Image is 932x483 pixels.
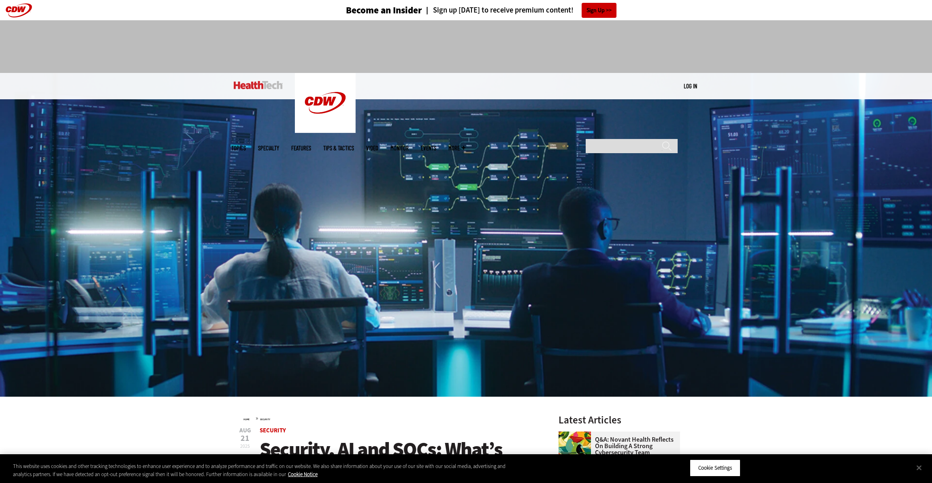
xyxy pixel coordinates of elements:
a: Sign Up [582,3,616,18]
span: 2025 [240,443,250,449]
a: Events [421,145,436,151]
div: User menu [684,82,697,90]
a: abstract illustration of a tree [559,432,595,438]
button: Close [910,459,928,477]
img: Home [295,73,356,133]
a: CDW [295,126,356,135]
div: This website uses cookies and other tracking technologies to enhance user experience and to analy... [13,462,513,478]
a: Become an Insider [316,6,422,15]
h3: Become an Insider [346,6,422,15]
a: MonITor [390,145,409,151]
span: Topics [231,145,246,151]
a: Log in [684,82,697,90]
a: Q&A: Novant Health Reflects on Building a Strong Cybersecurity Team [559,436,675,456]
img: abstract illustration of a tree [559,432,591,464]
span: More [448,145,465,151]
iframe: advertisement [319,28,614,65]
a: More information about your privacy [288,471,318,478]
a: Sign up [DATE] to receive premium content! [422,6,574,14]
a: Tips & Tactics [323,145,354,151]
a: Video [366,145,378,151]
span: Specialty [258,145,279,151]
a: Features [291,145,311,151]
button: Cookie Settings [690,459,740,477]
span: 21 [239,434,251,442]
h3: Latest Articles [559,415,680,425]
a: Security [260,426,286,434]
a: Security [260,418,270,421]
a: Home [243,418,250,421]
img: Home [234,81,283,89]
span: Aug [239,427,251,434]
div: » [243,415,537,421]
